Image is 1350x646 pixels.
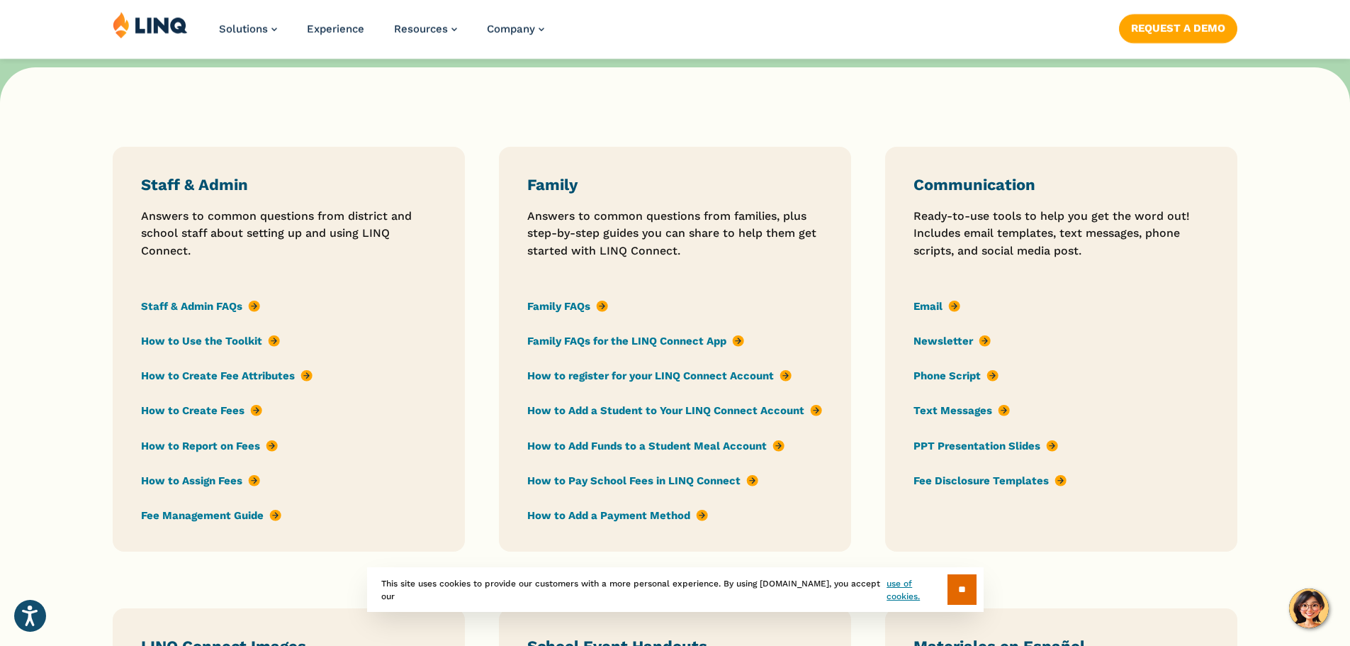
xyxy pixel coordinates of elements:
div: This site uses cookies to provide our customers with a more personal experience. By using [DOMAIN... [367,567,984,612]
p: Answers to common questions from families, plus step-by-step guides you can share to help them ge... [527,208,823,260]
a: Fee Disclosure Templates [913,473,1067,489]
nav: Button Navigation [1119,11,1237,43]
h3: Family [527,175,823,195]
a: Family FAQs [527,299,608,314]
a: How to Report on Fees [141,438,278,454]
a: How to register for your LINQ Connect Account [527,368,792,384]
a: Newsletter [913,333,991,349]
a: Experience [307,23,364,35]
a: Company [487,23,544,35]
a: Request a Demo [1119,14,1237,43]
a: How to Assign Fees [141,473,260,489]
a: Resources [394,23,457,35]
a: Fee Management Guide [141,508,281,523]
img: LINQ | K‑12 Software [113,11,188,38]
span: Resources [394,23,448,35]
a: use of cookies. [887,577,947,603]
p: Ready-to-use tools to help you get the word out! Includes email templates, text messages, phone s... [913,208,1209,260]
a: Staff & Admin FAQs [141,299,260,314]
h3: Communication [913,175,1209,195]
p: Answers to common questions from district and school staff about setting up and using LINQ Connect. [141,208,437,260]
a: How to Add Funds to a Student Meal Account [527,438,784,454]
span: Solutions [219,23,268,35]
nav: Primary Navigation [219,11,544,58]
a: How to Use the Toolkit [141,333,280,349]
a: How to Create Fees [141,403,262,419]
span: Company [487,23,535,35]
a: How to Add a Payment Method [527,508,708,523]
a: How to Add a Student to Your LINQ Connect Account [527,403,822,419]
h3: Staff & Admin [141,175,437,195]
a: Solutions [219,23,277,35]
a: Phone Script [913,368,999,384]
a: PPT Presentation Slides [913,438,1058,454]
button: Hello, have a question? Let’s chat. [1289,589,1329,628]
a: Text Messages [913,403,1010,419]
a: How to Create Fee Attributes [141,368,313,384]
a: Email [913,299,960,314]
a: Family FAQs for the LINQ Connect App [527,333,744,349]
a: How to Pay School Fees in LINQ Connect [527,473,758,489]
